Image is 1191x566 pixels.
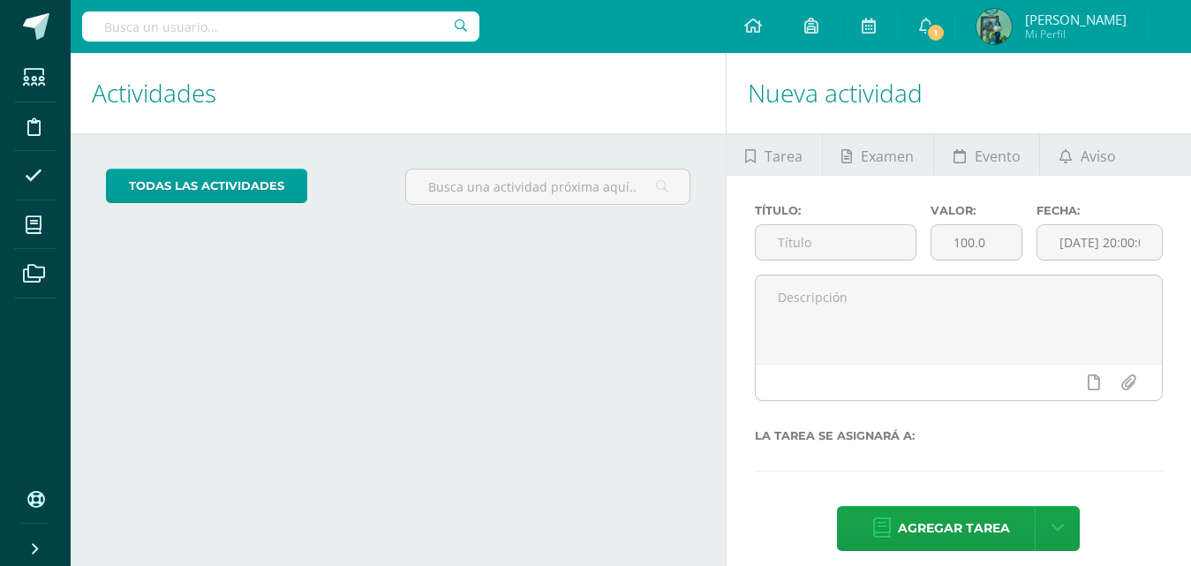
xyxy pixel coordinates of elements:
[1040,133,1134,176] a: Aviso
[934,133,1039,176] a: Evento
[931,204,1022,217] label: Valor:
[1025,11,1127,28] span: [PERSON_NAME]
[976,9,1012,44] img: ee8512351b11aff19c1271144c0262d2.png
[748,53,1170,133] h1: Nueva actividad
[92,53,705,133] h1: Actividades
[765,135,803,177] span: Tarea
[406,170,690,204] input: Busca una actividad próxima aquí...
[1025,26,1127,42] span: Mi Perfil
[727,133,822,176] a: Tarea
[756,225,916,260] input: Título
[755,204,916,217] label: Título:
[82,11,479,42] input: Busca un usuario...
[755,429,1163,442] label: La tarea se asignará a:
[823,133,933,176] a: Examen
[106,169,307,203] a: todas las Actividades
[1036,204,1163,217] label: Fecha:
[1037,225,1162,260] input: Fecha de entrega
[926,23,946,42] span: 1
[1081,135,1116,177] span: Aviso
[975,135,1021,177] span: Evento
[931,225,1021,260] input: Puntos máximos
[898,507,1010,550] span: Agregar tarea
[861,135,914,177] span: Examen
